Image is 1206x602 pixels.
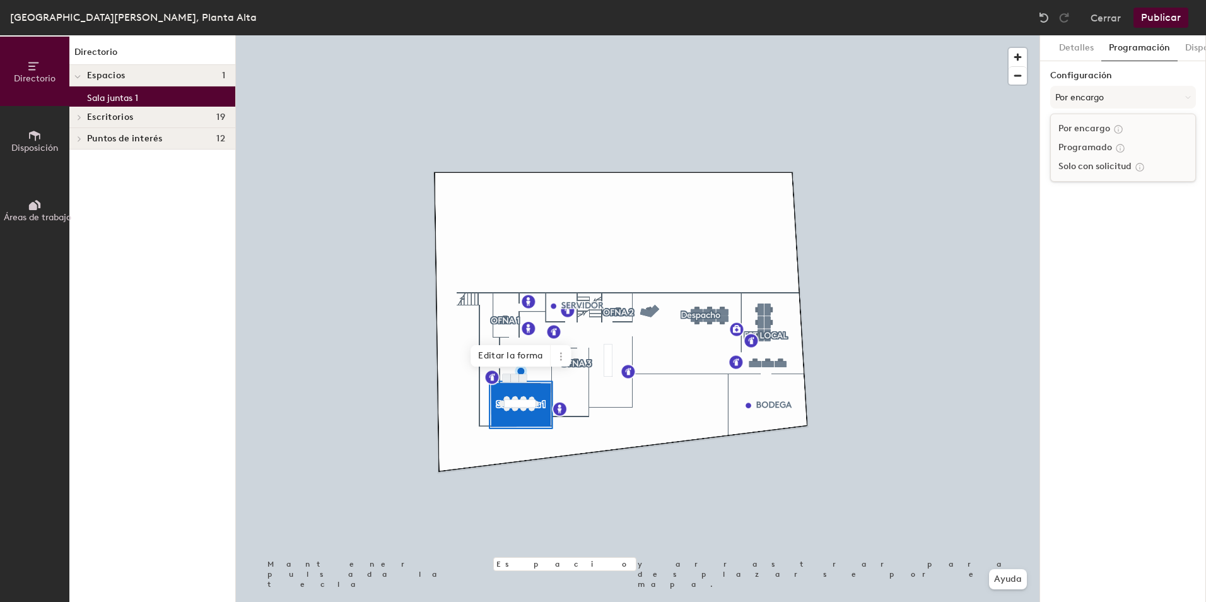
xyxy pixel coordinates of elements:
[1051,157,1195,176] div: Solo con solicitud
[1051,119,1195,138] div: Por encargo
[87,134,163,144] span: Puntos de interés
[1058,11,1070,24] img: Redo
[1133,8,1188,28] button: Publicar
[1091,8,1121,28] button: Cerrar
[4,212,71,223] span: Áreas de trabajo
[471,345,551,367] span: Editar la forma
[87,112,133,122] span: Escritorios
[989,569,1027,589] button: Ayuda
[1050,71,1196,81] label: Configuración
[87,89,138,103] p: Sala juntas 1
[216,112,225,122] span: 19
[1051,35,1101,61] button: Detalles
[216,134,225,144] span: 12
[222,71,225,81] span: 1
[1038,11,1050,24] img: Undo
[1051,138,1195,157] div: Programado
[69,45,235,65] h1: Directorio
[1101,35,1178,61] button: Programación
[11,143,58,153] span: Disposición
[87,71,125,81] span: Espacios
[10,9,257,25] div: [GEOGRAPHIC_DATA][PERSON_NAME], Planta Alta
[14,73,56,84] span: Directorio
[1050,86,1196,109] button: Por encargo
